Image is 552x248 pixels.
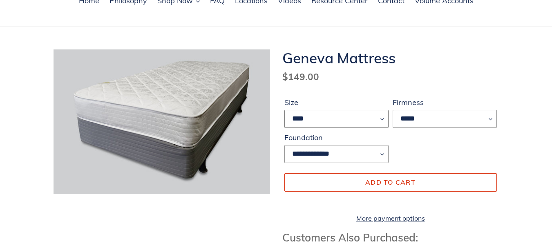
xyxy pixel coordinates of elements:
[284,213,497,223] a: More payment options
[282,71,319,83] span: $149.00
[284,97,389,108] label: Size
[284,132,389,143] label: Foundation
[365,178,416,186] span: Add to cart
[282,231,499,244] h3: Customers Also Purchased:
[393,97,497,108] label: Firmness
[284,173,497,191] button: Add to cart
[282,49,499,67] h1: Geneva Mattress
